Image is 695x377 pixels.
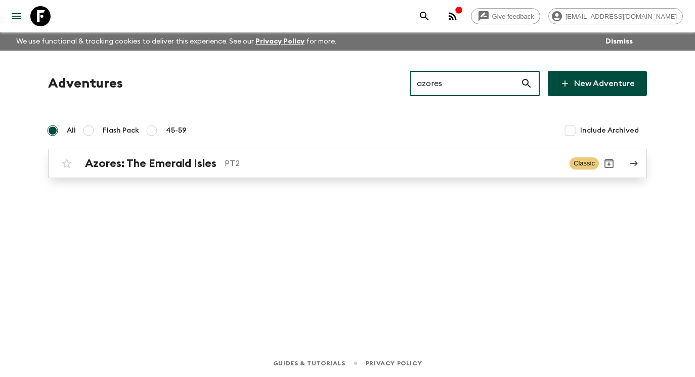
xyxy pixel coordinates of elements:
a: Guides & Tutorials [273,358,345,369]
span: All [67,125,76,136]
p: PT2 [225,157,561,170]
span: [EMAIL_ADDRESS][DOMAIN_NAME] [560,13,682,20]
span: 45-59 [166,125,187,136]
span: Flash Pack [103,125,139,136]
a: Privacy Policy [255,38,305,45]
button: search adventures [414,6,435,26]
h2: Azores: The Emerald Isles [85,157,216,170]
span: Give feedback [487,13,540,20]
button: Archive [599,153,619,174]
button: Dismiss [603,34,635,49]
p: We use functional & tracking cookies to deliver this experience. See our for more. [12,32,340,51]
a: Privacy Policy [366,358,422,369]
input: e.g. AR1, Argentina [410,69,520,98]
span: Classic [570,157,599,170]
div: [EMAIL_ADDRESS][DOMAIN_NAME] [548,8,683,24]
a: Give feedback [471,8,540,24]
button: menu [6,6,26,26]
a: Azores: The Emerald IslesPT2ClassicArchive [48,149,647,178]
span: Include Archived [580,125,639,136]
h1: Adventures [48,73,123,94]
a: New Adventure [548,71,647,96]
